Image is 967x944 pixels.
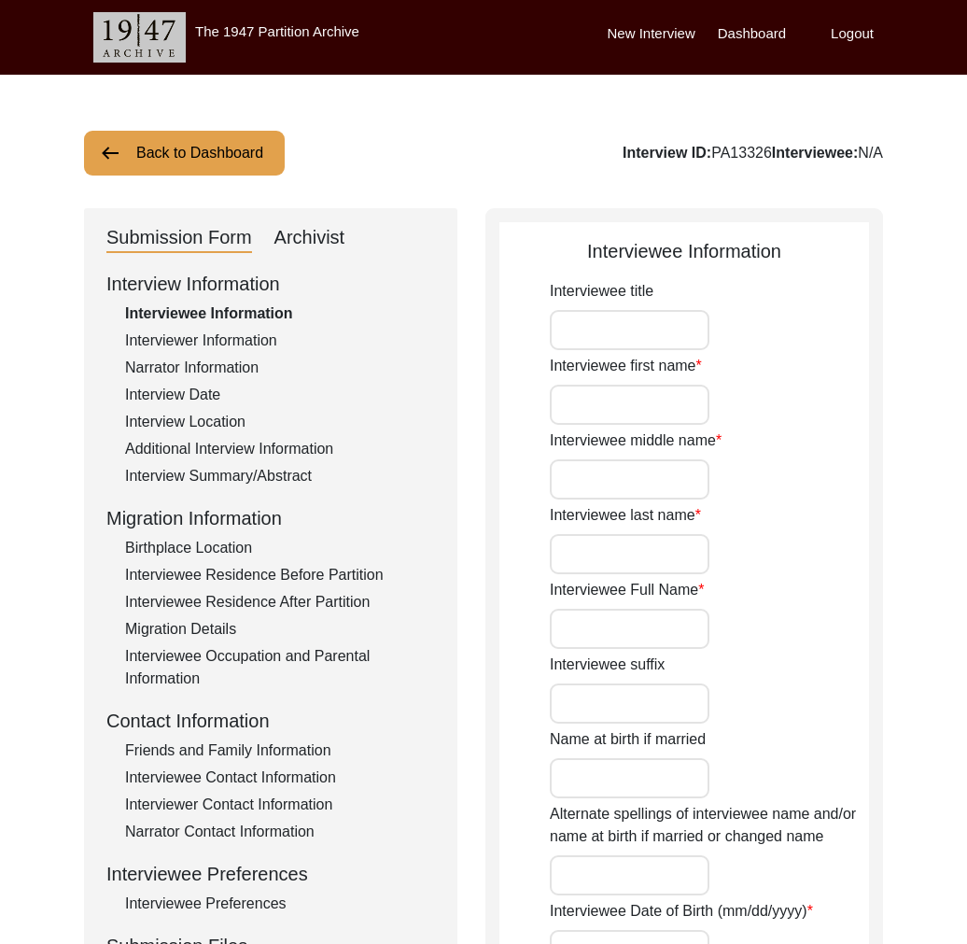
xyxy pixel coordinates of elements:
[550,355,702,377] label: Interviewee first name
[550,803,869,848] label: Alternate spellings of interviewee name and/or name at birth if married or changed name
[93,12,186,63] img: header-logo.png
[550,900,813,923] label: Interviewee Date of Birth (mm/dd/yyyy)
[499,237,869,265] div: Interviewee Information
[550,728,706,751] label: Name at birth if married
[99,142,121,164] img: arrow-left.png
[125,303,435,325] div: Interviewee Information
[106,504,435,532] div: Migration Information
[125,618,435,641] div: Migration Details
[125,384,435,406] div: Interview Date
[125,591,435,613] div: Interviewee Residence After Partition
[125,740,435,762] div: Friends and Family Information
[125,537,435,559] div: Birthplace Location
[125,767,435,789] div: Interviewee Contact Information
[623,142,883,164] div: PA13326 N/A
[125,357,435,379] div: Narrator Information
[106,270,435,298] div: Interview Information
[125,411,435,433] div: Interview Location
[125,438,435,460] div: Additional Interview Information
[125,794,435,816] div: Interviewer Contact Information
[125,465,435,487] div: Interview Summary/Abstract
[831,23,874,45] label: Logout
[125,645,435,690] div: Interviewee Occupation and Parental Information
[125,893,435,915] div: Interviewee Preferences
[550,579,704,601] label: Interviewee Full Name
[550,654,665,676] label: Interviewee suffix
[274,223,345,253] div: Archivist
[125,821,435,843] div: Narrator Contact Information
[106,223,252,253] div: Submission Form
[608,23,695,45] label: New Interview
[125,564,435,586] div: Interviewee Residence Before Partition
[550,430,722,452] label: Interviewee middle name
[550,280,653,303] label: Interviewee title
[195,23,359,39] label: The 1947 Partition Archive
[550,504,701,527] label: Interviewee last name
[623,145,711,161] b: Interview ID:
[84,131,285,176] button: Back to Dashboard
[772,145,858,161] b: Interviewee:
[718,23,786,45] label: Dashboard
[125,330,435,352] div: Interviewer Information
[106,707,435,735] div: Contact Information
[106,860,435,888] div: Interviewee Preferences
